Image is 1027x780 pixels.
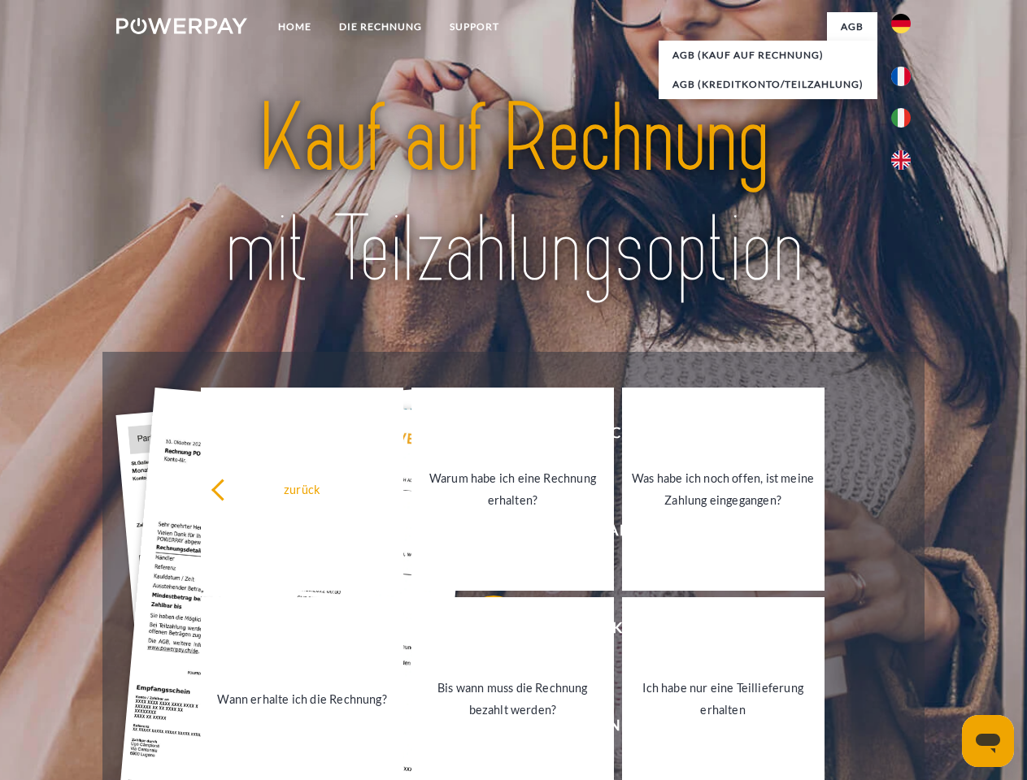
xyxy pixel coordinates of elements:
a: Was habe ich noch offen, ist meine Zahlung eingegangen? [622,388,825,591]
div: Wann erhalte ich die Rechnung? [211,687,394,709]
div: Warum habe ich eine Rechnung erhalten? [421,467,604,511]
img: title-powerpay_de.svg [155,78,872,311]
img: logo-powerpay-white.svg [116,18,247,34]
a: SUPPORT [436,12,513,41]
div: Bis wann muss die Rechnung bezahlt werden? [421,677,604,721]
img: de [891,14,911,33]
a: Home [264,12,325,41]
a: DIE RECHNUNG [325,12,436,41]
a: agb [827,12,877,41]
iframe: Schaltfläche zum Öffnen des Messaging-Fensters [962,715,1014,767]
div: Ich habe nur eine Teillieferung erhalten [632,677,815,721]
img: fr [891,67,911,86]
div: zurück [211,478,394,500]
div: Was habe ich noch offen, ist meine Zahlung eingegangen? [632,467,815,511]
a: AGB (Kreditkonto/Teilzahlung) [659,70,877,99]
a: AGB (Kauf auf Rechnung) [659,41,877,70]
img: en [891,150,911,170]
img: it [891,108,911,128]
